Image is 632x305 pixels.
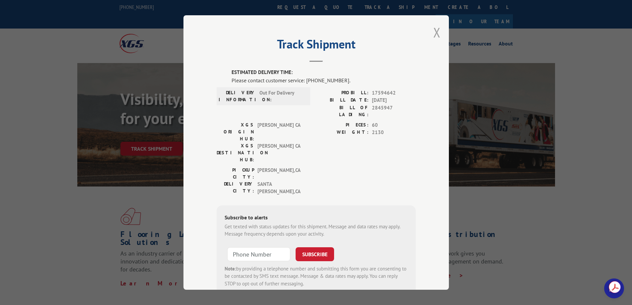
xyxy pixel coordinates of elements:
label: WEIGHT: [316,129,369,136]
div: Open chat [604,278,624,298]
span: [DATE] [372,97,416,104]
label: BILL DATE: [316,97,369,104]
label: XGS ORIGIN HUB: [217,121,254,142]
label: ESTIMATED DELIVERY TIME: [232,69,416,76]
label: PIECES: [316,121,369,129]
h2: Track Shipment [217,39,416,52]
span: [PERSON_NAME] CA [257,142,302,163]
span: Out For Delivery [259,89,304,103]
div: Please contact customer service: [PHONE_NUMBER]. [232,76,416,84]
span: 2130 [372,129,416,136]
label: PROBILL: [316,89,369,97]
span: 17594642 [372,89,416,97]
label: XGS DESTINATION HUB: [217,142,254,163]
div: by providing a telephone number and submitting this form you are consenting to be contacted by SM... [225,265,408,288]
input: Phone Number [227,247,290,261]
label: PICKUP CITY: [217,167,254,181]
span: [PERSON_NAME] CA [257,121,302,142]
span: 2845947 [372,104,416,118]
label: DELIVERY INFORMATION: [219,89,256,103]
span: SANTA [PERSON_NAME] , CA [257,181,302,195]
div: Get texted with status updates for this shipment. Message and data rates may apply. Message frequ... [225,223,408,238]
label: DELIVERY CITY: [217,181,254,195]
strong: Note: [225,266,236,272]
button: Close modal [433,24,441,41]
button: SUBSCRIBE [296,247,334,261]
span: 60 [372,121,416,129]
span: [PERSON_NAME] , CA [257,167,302,181]
div: Subscribe to alerts [225,213,408,223]
label: BILL OF LADING: [316,104,369,118]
